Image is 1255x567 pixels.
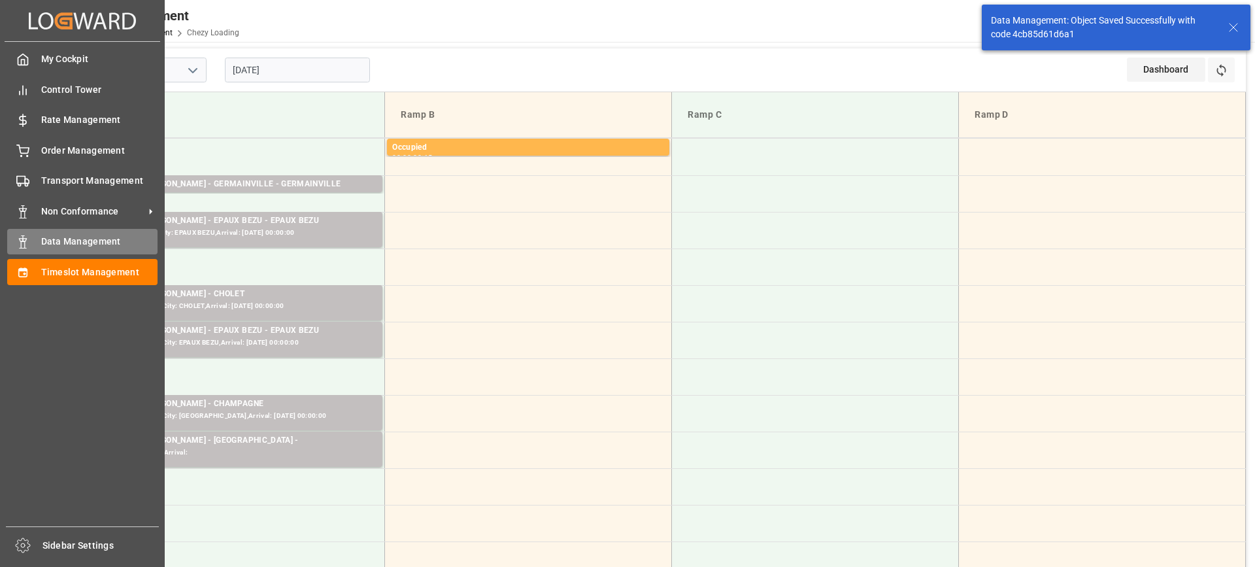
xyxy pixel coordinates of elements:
[42,539,159,553] span: Sidebar Settings
[41,174,158,188] span: Transport Management
[105,301,377,312] div: Pallets: 2,TU: 274,City: CHOLET,Arrival: [DATE] 00:00:00
[41,52,158,66] span: My Cockpit
[7,107,158,133] a: Rate Management
[105,215,377,228] div: Transport [PERSON_NAME] - EPAUX BEZU - EPAUX BEZU
[41,144,158,158] span: Order Management
[41,205,144,218] span: Non Conformance
[41,266,158,279] span: Timeslot Management
[41,113,158,127] span: Rate Management
[392,154,411,160] div: 08:00
[41,235,158,249] span: Data Management
[225,58,370,82] input: DD-MM-YYYY
[7,77,158,102] a: Control Tower
[7,229,158,254] a: Data Management
[105,288,377,301] div: Transport [PERSON_NAME] - CHOLET
[105,178,377,191] div: Transport [PERSON_NAME] - GERMAINVILLE - GERMAINVILLE
[109,103,374,127] div: Ramp A
[395,103,661,127] div: Ramp B
[413,154,432,160] div: 08:15
[7,46,158,72] a: My Cockpit
[7,259,158,284] a: Timeslot Management
[105,337,377,349] div: Pallets: 7,TU: 598,City: EPAUX BEZU,Arrival: [DATE] 00:00:00
[105,447,377,458] div: Pallets: ,TU: ,City: ,Arrival:
[392,141,664,154] div: Occupied
[41,83,158,97] span: Control Tower
[105,191,377,202] div: Pallets: 2,TU: 122,City: [GEOGRAPHIC_DATA],Arrival: [DATE] 00:00:00
[1127,58,1205,82] div: Dashboard
[991,14,1216,41] div: Data Management: Object Saved Successfully with code 4cb85d61d6a1
[411,154,413,160] div: -
[105,411,377,422] div: Pallets: 4,TU: 143,City: [GEOGRAPHIC_DATA],Arrival: [DATE] 00:00:00
[105,228,377,239] div: Pallets: ,TU: 102,City: EPAUX BEZU,Arrival: [DATE] 00:00:00
[105,398,377,411] div: Transport [PERSON_NAME] - CHAMPAGNE
[7,168,158,194] a: Transport Management
[105,434,377,447] div: Transport [PERSON_NAME] - [GEOGRAPHIC_DATA] -
[969,103,1235,127] div: Ramp D
[105,324,377,337] div: Transport [PERSON_NAME] - EPAUX BEZU - EPAUX BEZU
[182,60,202,80] button: open menu
[682,103,948,127] div: Ramp C
[7,137,158,163] a: Order Management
